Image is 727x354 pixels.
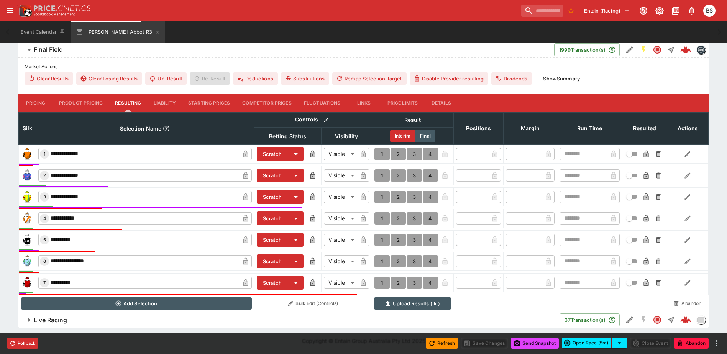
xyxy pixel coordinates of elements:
button: Final Field [18,42,554,57]
button: 2 [391,277,406,289]
button: 4 [423,212,438,225]
h6: Final Field [34,46,63,54]
button: Abandon [674,338,709,349]
div: split button [562,338,627,348]
button: ShowSummary [538,72,584,85]
th: Result [372,112,453,127]
span: Visibility [327,132,366,141]
svg: Closed [653,45,662,54]
img: logo-cerberus--red.svg [680,44,691,55]
button: Competitor Prices [236,94,298,112]
button: Disable Provider resulting [410,72,488,85]
button: Product Pricing [53,94,109,112]
button: 3 [407,191,422,203]
button: SGM Enabled [637,43,650,57]
button: 4 [423,169,438,182]
button: Notifications [685,4,699,18]
button: Resulting [109,94,147,112]
button: Brendan Scoble [701,2,718,19]
button: 4 [423,255,438,267]
button: 1 [374,169,390,182]
button: Pricing [18,94,53,112]
span: 4 [42,216,48,221]
div: Visible [324,212,357,225]
button: 1 [374,234,390,246]
button: 2 [391,148,406,160]
img: runner 6 [21,255,33,267]
button: Fluctuations [298,94,347,112]
button: Details [424,94,458,112]
h6: Live Racing [34,316,67,324]
button: Scratch [257,211,288,225]
div: betmakers [696,45,706,54]
button: 2 [391,212,406,225]
button: Clear Losing Results [76,72,142,85]
button: SGM Disabled [637,313,650,327]
button: 1 [374,148,390,160]
button: 2 [391,255,406,267]
button: Live Racing [18,312,560,328]
a: d11162b2-60ce-4662-9ca9-a373fcb84b18 [678,312,693,328]
div: Visible [324,169,357,182]
th: Run Time [557,112,622,144]
div: d11162b2-60ce-4662-9ca9-a373fcb84b18 [680,315,691,325]
input: search [521,5,563,17]
button: more [712,339,721,348]
button: 1999Transaction(s) [554,43,620,56]
img: betmakers [697,46,705,54]
th: Resulted [622,112,667,144]
img: runner 7 [21,277,33,289]
button: 2 [391,234,406,246]
button: Final [415,130,435,142]
button: Rollback [7,338,38,349]
button: open drawer [3,4,17,18]
button: Bulk Edit (Controls) [256,297,369,310]
img: runner 5 [21,234,33,246]
span: 3 [42,194,48,200]
button: Remap Selection Target [332,72,407,85]
th: Positions [453,112,503,144]
button: Price Limits [381,94,424,112]
button: Abandon [669,297,706,310]
button: 1 [374,255,390,267]
button: Edit Detail [623,43,637,57]
button: Select Tenant [579,5,634,17]
button: Documentation [669,4,683,18]
button: 1 [374,191,390,203]
img: logo-cerberus--red.svg [680,315,691,325]
img: runner 1 [21,148,33,160]
button: 3 [407,212,422,225]
div: Brendan Scoble [703,5,716,17]
button: Interim [390,130,415,142]
span: 6 [42,259,48,264]
button: Scratch [257,276,288,290]
span: Re-Result [190,72,230,85]
span: 5 [42,237,48,243]
button: Scratch [257,233,288,247]
img: runner 2 [21,169,33,182]
button: Closed [650,313,664,327]
button: Scratch [257,190,288,204]
span: Selection Name (7) [112,124,178,133]
button: Links [347,94,381,112]
button: Open Race (5m) [562,338,612,348]
span: Mark an event as closed and abandoned. [674,339,709,346]
button: Toggle light/dark mode [653,4,666,18]
button: Scratch [257,254,288,268]
button: 37Transaction(s) [560,313,620,326]
button: Liability [148,94,182,112]
button: Upload Results (.lif) [374,297,451,310]
svg: Closed [653,315,662,324]
div: 4f7d514a-113c-4e3d-8dc8-e187e058dcd0 [680,44,691,55]
span: 7 [42,280,47,285]
span: 1 [42,151,47,157]
button: Deductions [233,72,278,85]
span: Un-Result [145,72,186,85]
button: Add Selection [21,297,252,310]
button: 4 [423,234,438,246]
button: Send Snapshot [511,338,559,349]
button: Scratch [257,147,288,161]
button: Straight [664,43,678,57]
button: Dividends [491,72,532,85]
th: Controls [254,112,372,127]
